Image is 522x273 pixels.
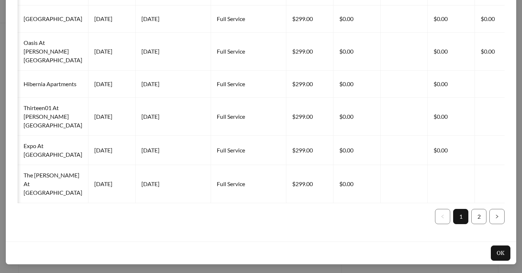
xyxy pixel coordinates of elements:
td: Expo At [GEOGRAPHIC_DATA] [18,136,88,165]
button: left [435,209,450,224]
li: Previous Page [435,209,450,224]
td: Full Service [211,165,286,203]
td: Oasis At [PERSON_NAME][GEOGRAPHIC_DATA] [18,33,88,71]
td: $0.00 [333,165,381,203]
td: $0.00 [333,136,381,165]
td: [DATE] [136,98,211,136]
td: [DATE] [88,165,136,203]
td: Full Service [211,33,286,71]
td: $0.00 [428,5,475,33]
td: $0.00 [428,33,475,71]
td: $0.00 [428,136,475,165]
td: Full Service [211,71,286,98]
td: [DATE] [88,136,136,165]
td: $0.00 [428,71,475,98]
td: $0.00 [475,33,522,71]
td: $299.00 [286,136,333,165]
td: Full Service [211,136,286,165]
td: [GEOGRAPHIC_DATA] [18,5,88,33]
td: [DATE] [136,33,211,71]
td: [DATE] [136,136,211,165]
li: Next Page [489,209,505,224]
button: right [489,209,505,224]
td: [DATE] [88,98,136,136]
button: OK [491,245,510,261]
span: left [440,214,445,219]
td: $0.00 [428,98,475,136]
td: [DATE] [88,71,136,98]
li: 1 [453,209,468,224]
td: Hibernia Apartments [18,71,88,98]
td: [DATE] [136,5,211,33]
td: $0.00 [333,71,381,98]
td: [DATE] [136,71,211,98]
td: Full Service [211,98,286,136]
a: 1 [453,209,468,224]
td: $0.00 [333,5,381,33]
li: 2 [471,209,486,224]
span: right [495,214,499,219]
td: $0.00 [333,33,381,71]
td: $299.00 [286,5,333,33]
td: $0.00 [475,5,522,33]
td: Thirteen01 At [PERSON_NAME][GEOGRAPHIC_DATA] [18,98,88,136]
td: $299.00 [286,98,333,136]
td: Full Service [211,5,286,33]
td: $0.00 [333,98,381,136]
td: $299.00 [286,33,333,71]
td: [DATE] [136,165,211,203]
td: The [PERSON_NAME] At [GEOGRAPHIC_DATA] [18,165,88,203]
span: OK [497,249,505,257]
td: $299.00 [286,71,333,98]
td: [DATE] [88,5,136,33]
a: 2 [472,209,486,224]
td: [DATE] [88,33,136,71]
td: $299.00 [286,165,333,203]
